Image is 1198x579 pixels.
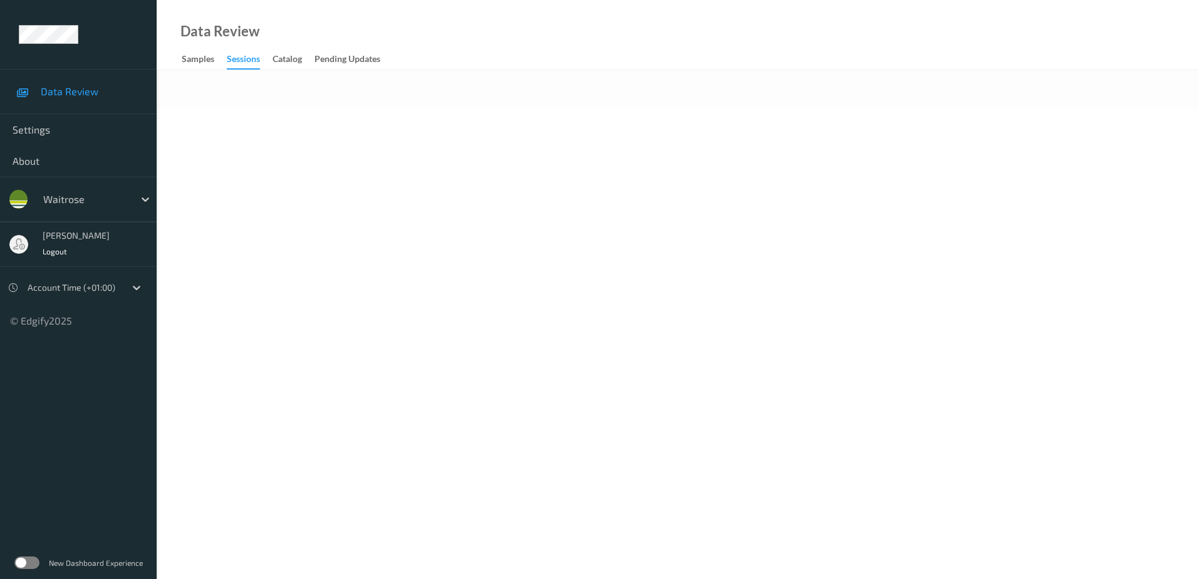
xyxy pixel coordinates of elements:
a: Catalog [273,51,315,68]
div: Data Review [180,25,259,38]
div: Sessions [227,53,260,70]
a: Pending Updates [315,51,393,68]
div: Pending Updates [315,53,380,68]
div: Catalog [273,53,302,68]
a: Sessions [227,51,273,70]
div: Samples [182,53,214,68]
a: Samples [182,51,227,68]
